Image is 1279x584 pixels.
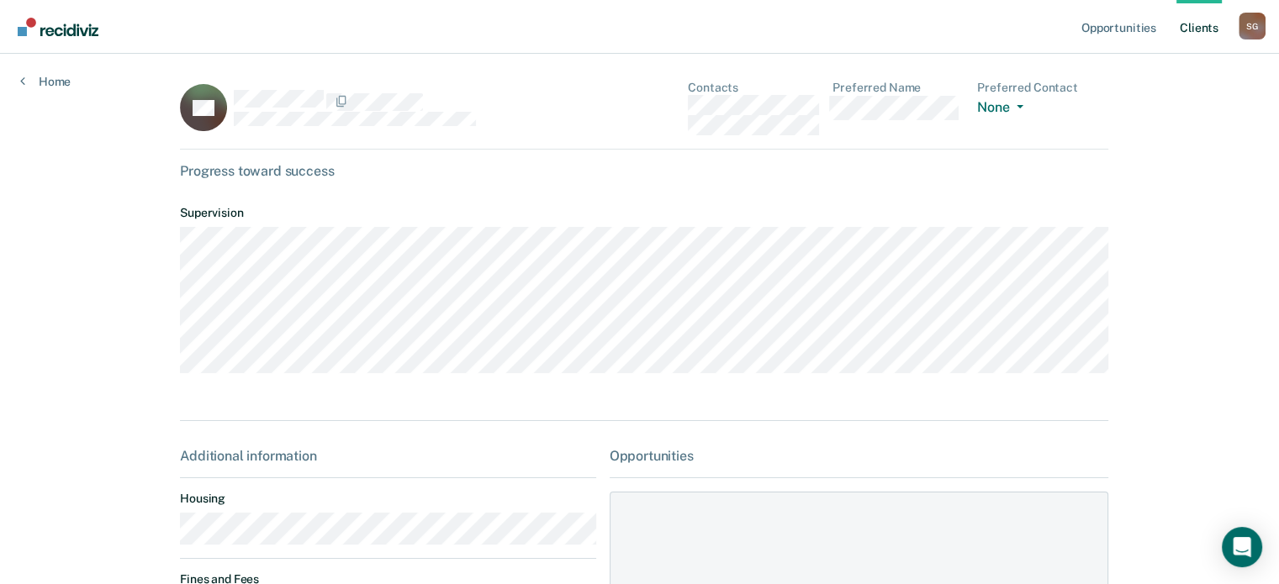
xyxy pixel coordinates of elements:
[977,81,1108,95] dt: Preferred Contact
[20,74,71,89] a: Home
[180,163,1108,179] div: Progress toward success
[1222,527,1262,567] div: Open Intercom Messenger
[180,492,596,506] dt: Housing
[1239,13,1266,39] div: S G
[180,206,1108,220] dt: Supervision
[688,81,819,95] dt: Contacts
[977,99,1029,118] button: None
[180,448,596,464] div: Additional information
[610,448,1108,464] div: Opportunities
[1239,13,1266,39] button: Profile dropdown button
[832,81,964,95] dt: Preferred Name
[18,18,98,36] img: Recidiviz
